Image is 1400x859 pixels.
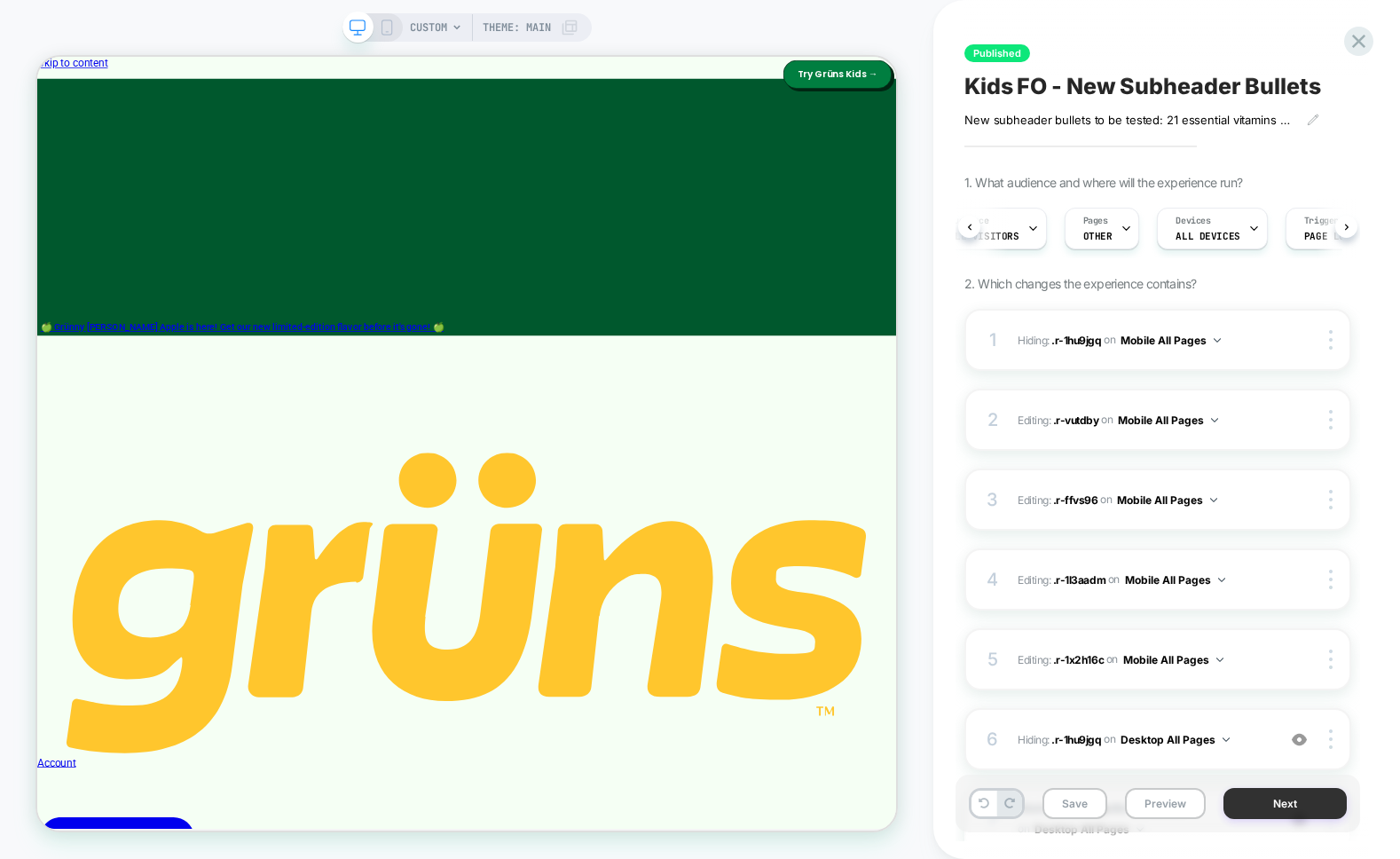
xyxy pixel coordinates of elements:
[1329,650,1333,669] img: close
[1018,329,1267,351] span: Hiding :
[1176,215,1210,227] span: Devices
[1018,569,1267,591] span: Editing :
[949,230,1019,242] span: All Visitors
[1018,649,1267,671] span: Editing :
[1051,333,1101,346] span: .r-1hu9jgq
[1051,732,1101,745] span: .r-1hu9jgq
[1125,569,1225,591] button: Mobile All Pages
[1118,409,1218,431] button: Mobile All Pages
[1218,578,1225,582] img: down arrow
[410,13,447,42] span: CUSTOM
[483,13,551,42] span: Theme: MAIN
[1214,338,1221,343] img: down arrow
[1042,788,1107,819] button: Save
[1053,493,1098,506] span: .r-ffvs96
[984,563,1002,595] div: 4
[1210,498,1217,502] img: down arrow
[1018,409,1267,431] span: Editing :
[1329,330,1333,350] img: close
[1304,230,1357,242] span: Page Load
[1106,650,1118,669] span: on
[1053,413,1099,426] span: .r-vutdby
[1223,737,1230,742] img: down arrow
[964,44,1030,62] span: Published
[964,175,1242,190] span: 1. What audience and where will the experience run?
[984,324,1002,356] div: 1
[964,113,1294,127] span: New subheader bullets to be tested: 21 essential vitamins from 100% organic fruits & veggiesSuppo...
[1101,410,1113,429] span: on
[1123,649,1223,671] button: Mobile All Pages
[1018,489,1267,511] span: Editing :
[1223,788,1347,819] button: Next
[1329,570,1333,589] img: close
[1329,729,1333,749] img: close
[1104,330,1115,350] span: on
[949,215,989,227] span: Audience
[984,643,1002,675] div: 5
[1125,788,1206,819] button: Preview
[1329,490,1333,509] img: close
[1211,418,1218,422] img: down arrow
[1018,729,1267,751] span: Hiding :
[1100,490,1112,509] span: on
[1053,652,1104,666] span: .r-1x2h16c
[1053,572,1105,586] span: .r-1l3aadm
[984,723,1002,755] div: 6
[1121,729,1230,751] button: Desktop All Pages
[1083,215,1108,227] span: Pages
[984,484,1002,516] div: 3
[1304,215,1339,227] span: Trigger
[1176,230,1239,242] span: ALL DEVICES
[1121,329,1221,351] button: Mobile All Pages
[1292,732,1307,747] img: crossed eye
[984,404,1002,436] div: 2
[964,276,1196,291] span: 2. Which changes the experience contains?
[1104,729,1115,749] span: on
[1329,410,1333,429] img: close
[1083,230,1113,242] span: OTHER
[1216,658,1223,662] img: down arrow
[1117,489,1217,511] button: Mobile All Pages
[1108,570,1120,589] span: on
[964,73,1321,99] span: Kids FO - New Subheader Bullets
